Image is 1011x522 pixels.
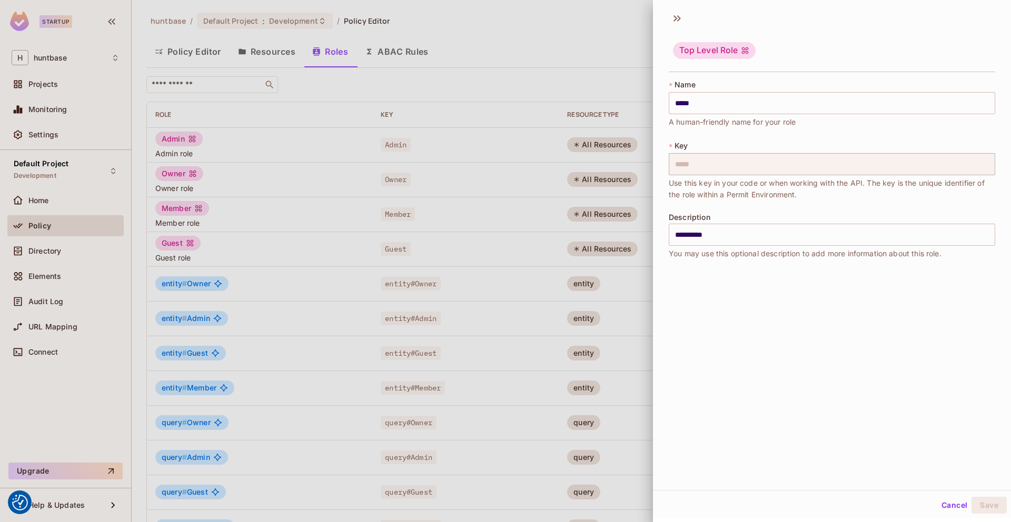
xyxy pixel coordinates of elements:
span: Use this key in your code or when working with the API. The key is the unique identifier of the r... [669,177,995,200]
button: Cancel [937,497,972,514]
img: Revisit consent button [12,495,28,510]
div: Top Level Role [673,42,756,59]
span: Name [675,81,696,89]
span: Description [669,213,710,222]
button: Save [972,497,1007,514]
span: A human-friendly name for your role [669,116,796,128]
button: Consent Preferences [12,495,28,510]
span: You may use this optional description to add more information about this role. [669,248,941,259]
span: Key [675,142,688,150]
